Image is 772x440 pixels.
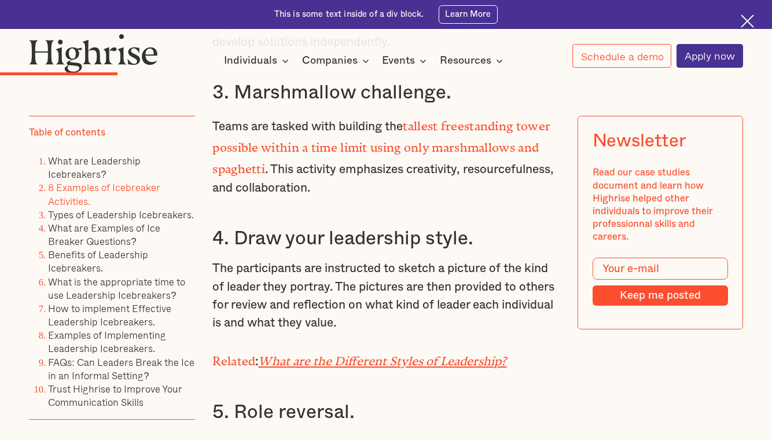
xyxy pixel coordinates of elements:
a: What is the appropriate time to use Leadership Icebreakers? [48,274,185,302]
a: Schedule a demo [572,44,671,68]
a: Examples of Implementing Leadership Icebreakers. [48,328,166,355]
h3: 3. Marshmallow challenge. [212,81,559,105]
div: Individuals [224,54,277,68]
form: Modal Form [592,258,728,306]
a: What are Leadership Icebreakers? [48,153,141,181]
div: Table of contents [29,126,105,139]
a: 8 Examples of Icebreaker Activities. [48,180,160,208]
div: Read our case studies document and learn how Highrise helped other individuals to improve their p... [592,166,728,243]
div: Newsletter [592,131,686,152]
strong: Related [212,354,255,362]
h3: 5. Role reversal. [212,401,559,425]
a: Trust Highrise to Improve Your Communication Skills [48,382,182,409]
div: Resources [440,54,491,68]
input: Your e-mail [592,258,728,280]
a: Learn More [439,5,498,24]
a: Benefits of Leadership Icebreakers. [48,247,148,275]
a: FAQs: Can Leaders Break the Ice in an Informal Setting? [48,355,194,383]
h3: 4. Draw your leadership style. [212,227,559,251]
div: Events [382,54,415,68]
p: Teams are tasked with building the . This activity emphasizes creativity, resourcefulness, and co... [212,114,559,197]
div: This is some text inside of a div block. [274,9,424,20]
input: Keep me posted [592,285,728,306]
div: Companies [302,54,373,68]
img: Cross icon [741,14,754,28]
a: What are the Different Styles of Leadership? [258,354,506,362]
div: Events [382,54,430,68]
p: The participants are instructed to sketch a picture of the kind of leader they portray. The pictu... [212,259,559,332]
div: Resources [440,54,506,68]
a: Types of Leadership Icebreakers. [48,207,194,222]
p: : [212,349,559,371]
strong: tallest freestanding tower possible within a time limit using only marshmallows and spaghetti [212,119,550,170]
a: What are Examples of Ice Breaker Questions? [48,221,160,248]
div: Companies [302,54,358,68]
div: Individuals [224,54,292,68]
a: Apply now [677,44,743,68]
a: How to implement Effective Leadership Icebreakers. [48,301,171,329]
img: Highrise logo [29,34,158,72]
